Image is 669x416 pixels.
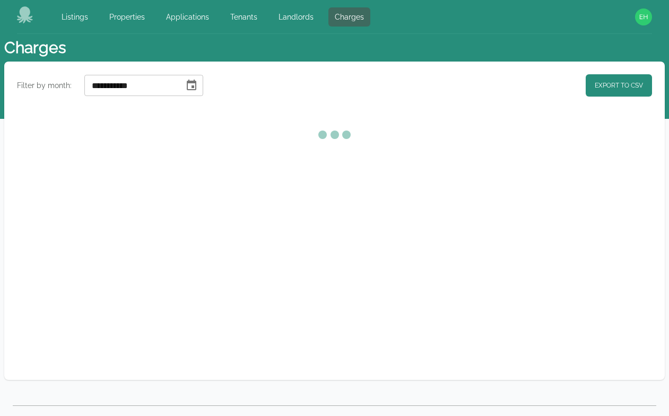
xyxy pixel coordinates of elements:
[4,38,66,57] h1: Charges
[55,7,94,27] a: Listings
[328,7,370,27] a: Charges
[17,80,72,91] label: Filter by month:
[160,7,215,27] a: Applications
[181,75,202,96] button: Choose date, selected date is Aug 1, 2025
[224,7,264,27] a: Tenants
[103,7,151,27] a: Properties
[272,7,320,27] a: Landlords
[586,74,652,97] a: Export to CSV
